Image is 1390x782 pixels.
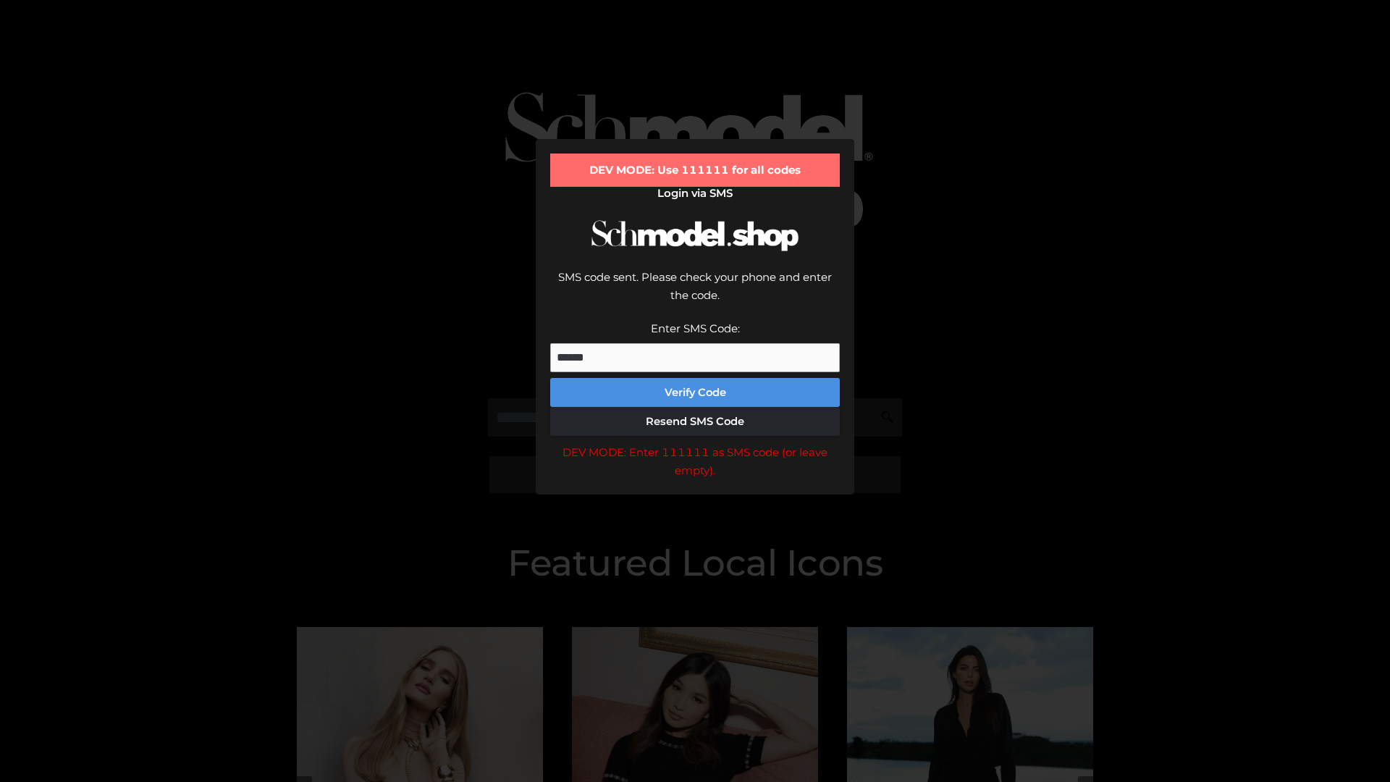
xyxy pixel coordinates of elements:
div: DEV MODE: Enter 111111 as SMS code (or leave empty). [550,443,840,480]
div: DEV MODE: Use 111111 for all codes [550,154,840,187]
div: SMS code sent. Please check your phone and enter the code. [550,268,840,319]
img: Schmodel Logo [586,207,804,264]
button: Verify Code [550,378,840,407]
h2: Login via SMS [550,187,840,200]
button: Resend SMS Code [550,407,840,436]
label: Enter SMS Code: [651,321,740,335]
